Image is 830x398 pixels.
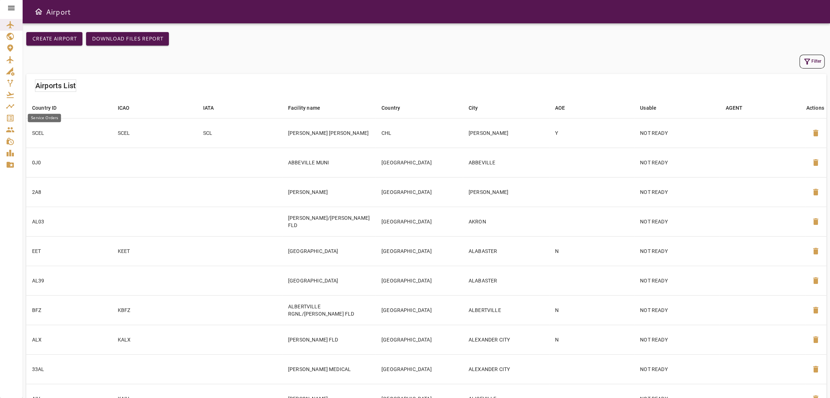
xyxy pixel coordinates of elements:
button: Download Files Report [86,32,169,46]
td: 0J0 [26,148,112,177]
td: N [549,295,634,325]
td: ALABASTER [463,236,549,266]
div: Service Orders [28,114,61,122]
span: Facility name [288,104,330,112]
div: Country [381,104,400,112]
div: Facility name [288,104,320,112]
button: Delete Airport [807,242,825,260]
span: delete [811,217,820,226]
td: [GEOGRAPHIC_DATA] [376,236,463,266]
p: NOT READY [640,307,714,314]
span: delete [811,306,820,315]
td: SCEL [26,118,112,148]
button: Delete Airport [807,360,825,378]
td: [PERSON_NAME] MEDICAL [282,354,376,384]
td: ABBEVILLE [463,148,549,177]
td: [PERSON_NAME] [463,177,549,207]
td: [GEOGRAPHIC_DATA] [376,325,463,354]
button: Delete Airport [807,272,825,289]
button: Delete Airport [807,154,825,171]
td: [PERSON_NAME] [PERSON_NAME] [282,118,376,148]
td: KEET [112,236,197,266]
span: delete [811,335,820,344]
span: delete [811,247,820,255]
td: Y [549,118,634,148]
h6: Airport [46,6,71,17]
td: AL03 [26,207,112,236]
td: ALEXANDER CITY [463,354,549,384]
div: Country ID [32,104,57,112]
td: [GEOGRAPHIC_DATA] [376,354,463,384]
p: NOT READY [640,366,714,373]
td: [GEOGRAPHIC_DATA] [282,266,376,295]
span: delete [811,365,820,374]
button: Delete Airport [807,183,825,201]
span: delete [811,276,820,285]
td: 2A8 [26,177,112,207]
span: AOE [555,104,574,112]
p: NOT READY [640,277,714,284]
button: Delete Airport [807,213,825,230]
td: CHL [376,118,463,148]
span: delete [811,188,820,196]
td: KBFZ [112,295,197,325]
span: City [469,104,488,112]
td: N [549,236,634,266]
div: IATA [203,104,214,112]
span: AGENT [725,104,752,112]
div: ICAO [118,104,130,112]
td: SCL [197,118,282,148]
td: 33AL [26,354,112,384]
p: NOT READY [640,218,714,225]
h6: Airports List [35,80,76,91]
td: ALBERTVILLE [463,295,549,325]
td: AKRON [463,207,549,236]
div: Usable [640,104,656,112]
td: ALBERTVILLE RGNL/[PERSON_NAME] FLD [282,295,376,325]
button: Create airport [26,32,82,46]
p: NOT READY [640,129,714,137]
td: [GEOGRAPHIC_DATA] [376,295,463,325]
p: NOT READY [640,247,714,255]
td: AL39 [26,266,112,295]
td: [PERSON_NAME] [463,118,549,148]
td: [PERSON_NAME]/[PERSON_NAME] FLD [282,207,376,236]
td: KALX [112,325,197,354]
div: AGENT [725,104,742,112]
span: Country ID [32,104,66,112]
button: Delete Airport [807,331,825,348]
td: [GEOGRAPHIC_DATA] [282,236,376,266]
td: [GEOGRAPHIC_DATA] [376,207,463,236]
span: Country [381,104,410,112]
p: NOT READY [640,159,714,166]
td: ALABASTER [463,266,549,295]
button: Open drawer [31,4,46,19]
p: NOT READY [640,188,714,196]
td: ALEXANDER CITY [463,325,549,354]
td: [GEOGRAPHIC_DATA] [376,177,463,207]
td: N [549,325,634,354]
p: NOT READY [640,336,714,343]
td: [PERSON_NAME] [282,177,376,207]
div: AOE [555,104,565,112]
span: Usable [640,104,666,112]
span: IATA [203,104,223,112]
td: BFZ [26,295,112,325]
td: EET [26,236,112,266]
span: delete [811,158,820,167]
td: [GEOGRAPHIC_DATA] [376,266,463,295]
button: Filter [799,55,825,69]
button: Delete Airport [807,301,825,319]
td: [PERSON_NAME] FLD [282,325,376,354]
td: [GEOGRAPHIC_DATA] [376,148,463,177]
button: Delete Airport [807,124,825,142]
div: City [469,104,478,112]
td: ABBEVILLE MUNI [282,148,376,177]
span: delete [811,129,820,137]
td: SCEL [112,118,197,148]
span: ICAO [118,104,139,112]
td: ALX [26,325,112,354]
